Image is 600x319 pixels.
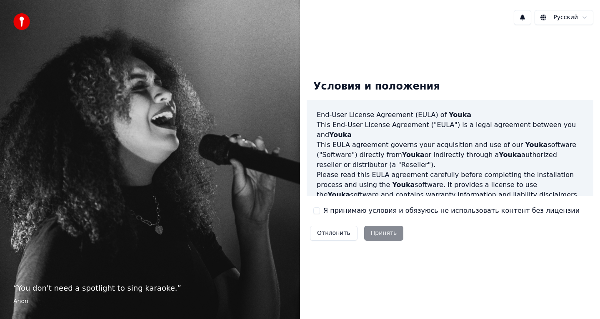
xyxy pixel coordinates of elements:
label: Я принимаю условия и обязуюсь не использовать контент без лицензии [323,206,580,216]
span: Youka [327,191,350,199]
span: Youka [329,131,352,139]
span: Youka [525,141,547,149]
button: Отклонить [310,226,357,241]
p: Please read this EULA agreement carefully before completing the installation process and using th... [317,170,583,200]
h3: End-User License Agreement (EULA) of [317,110,583,120]
footer: Anon [13,297,287,306]
p: This End-User License Agreement ("EULA") is a legal agreement between you and [317,120,583,140]
span: Youka [499,151,521,159]
span: Youka [402,151,425,159]
img: youka [13,13,30,30]
span: Youka [392,181,415,189]
span: Youka [449,111,471,119]
p: “ You don't need a spotlight to sing karaoke. ” [13,282,287,294]
div: Условия и положения [307,73,447,100]
p: This EULA agreement governs your acquisition and use of our software ("Software") directly from o... [317,140,583,170]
